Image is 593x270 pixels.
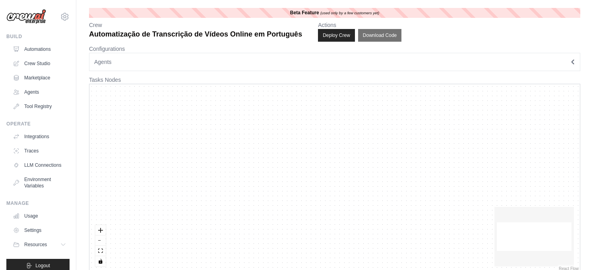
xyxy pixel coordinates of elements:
[10,238,70,251] button: Resources
[35,262,50,269] span: Logout
[95,246,106,256] button: fit view
[95,225,106,235] button: zoom in
[6,121,70,127] div: Operate
[89,53,580,71] button: Agents
[24,241,47,248] span: Resources
[95,256,106,266] button: toggle interactivity
[10,43,70,56] a: Automations
[6,200,70,206] div: Manage
[10,159,70,172] a: LLM Connections
[358,29,401,42] button: Download Code
[318,29,355,42] button: Deploy Crew
[89,76,580,84] p: Tasks Nodes
[10,224,70,237] a: Settings
[89,29,302,40] p: Automatização de Transcrição de Vídeos Online em Português
[10,71,70,84] a: Marketplace
[95,235,106,246] button: zoom out
[10,145,70,157] a: Traces
[10,173,70,192] a: Environment Variables
[6,9,46,24] img: Logo
[95,225,106,266] div: React Flow controls
[318,21,401,29] p: Actions
[290,10,319,15] b: Beta Feature
[10,86,70,98] a: Agents
[10,210,70,222] a: Usage
[320,11,379,15] i: (used only by a few customers yet)
[89,45,580,53] p: Configurations
[10,100,70,113] a: Tool Registry
[6,33,70,40] div: Build
[89,21,302,29] p: Crew
[10,57,70,70] a: Crew Studio
[10,130,70,143] a: Integrations
[94,58,112,66] span: Agents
